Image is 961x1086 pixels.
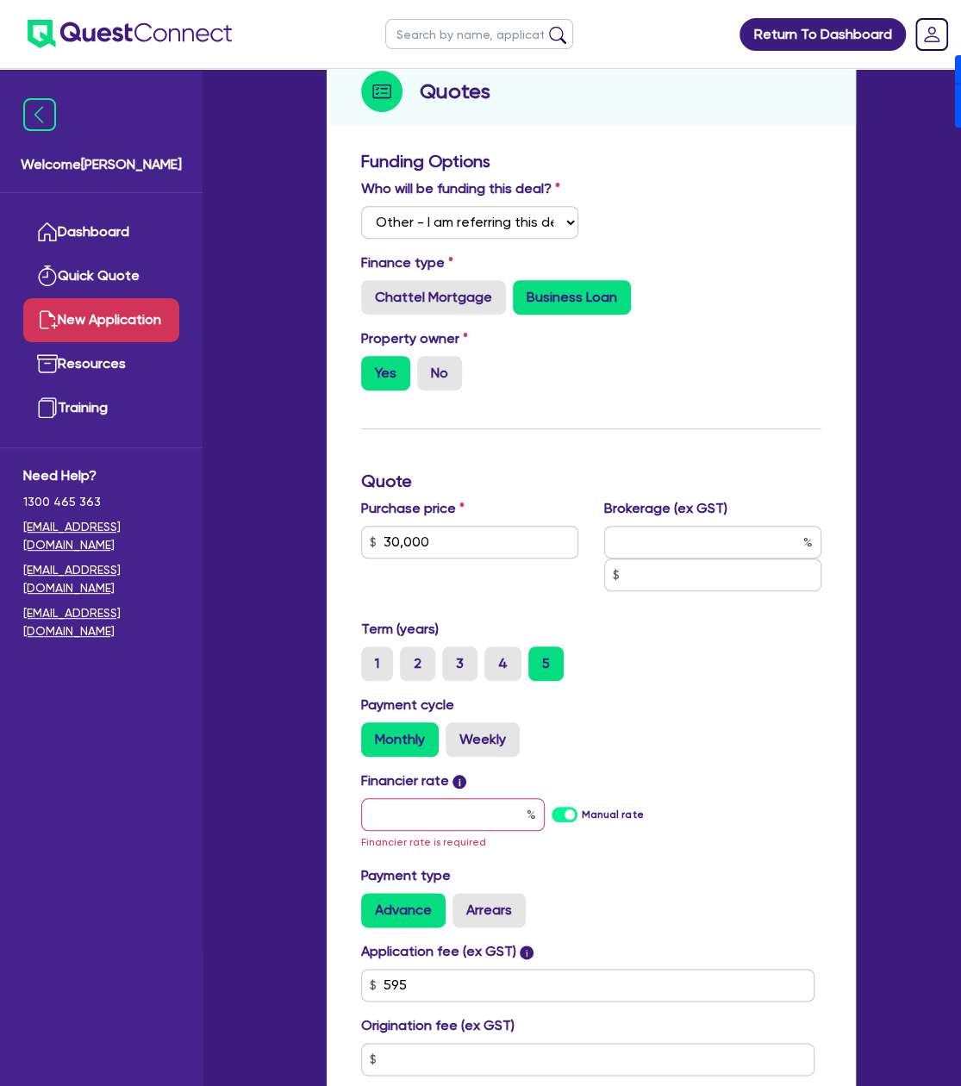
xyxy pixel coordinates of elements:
a: Resources [23,342,179,386]
label: Finance type [361,253,453,273]
label: Yes [361,356,410,390]
h3: Funding Options [361,151,821,172]
label: 3 [442,646,477,681]
label: Chattel Mortgage [361,280,506,315]
span: Financier rate is required [361,836,486,848]
label: Manual rate [582,807,643,822]
img: quick-quote [37,265,58,286]
label: Term (years) [361,619,439,640]
label: Financier rate [361,771,467,791]
label: 4 [484,646,521,681]
a: Dropdown toggle [909,12,954,57]
label: No [417,356,462,390]
label: Property owner [361,328,468,349]
a: Training [23,386,179,430]
label: Monthly [361,722,439,757]
h2: Quotes [420,76,490,107]
label: 2 [400,646,435,681]
label: Payment cycle [361,695,454,715]
label: Advance [361,893,446,927]
a: Dashboard [23,210,179,254]
span: i [452,775,466,789]
a: Return To Dashboard [739,18,906,51]
label: Who will be funding this deal? [361,178,560,199]
label: Business Loan [513,280,631,315]
label: Origination fee (ex GST) [361,1015,515,1036]
a: New Application [23,298,179,342]
label: Brokerage (ex GST) [604,498,727,519]
span: 1300 465 363 [23,493,179,511]
span: i [520,946,534,959]
img: step-icon [361,71,402,112]
span: Welcome [PERSON_NAME] [21,154,182,175]
span: Need Help? [23,465,179,486]
a: Quick Quote [23,254,179,298]
label: 5 [528,646,564,681]
img: training [37,397,58,418]
label: Purchase price [361,498,465,519]
img: quest-connect-logo-blue [28,20,232,48]
a: [EMAIL_ADDRESS][DOMAIN_NAME] [23,561,179,597]
label: Payment type [361,865,451,886]
h3: Quote [361,471,821,491]
label: Weekly [446,722,520,757]
a: [EMAIL_ADDRESS][DOMAIN_NAME] [23,518,179,554]
img: resources [37,353,58,374]
label: Arrears [452,893,526,927]
img: new-application [37,309,58,330]
input: Search by name, application ID or mobile number... [385,19,573,49]
img: icon-menu-close [23,98,56,131]
label: Application fee (ex GST) [361,941,516,962]
a: [EMAIL_ADDRESS][DOMAIN_NAME] [23,604,179,640]
label: 1 [361,646,393,681]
